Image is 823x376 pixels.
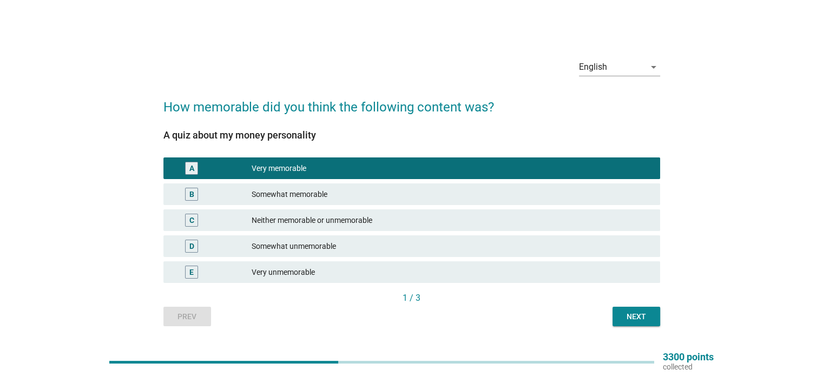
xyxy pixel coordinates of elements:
div: A quiz about my money personality [163,128,660,142]
div: 1 / 3 [163,292,660,305]
h2: How memorable did you think the following content was? [163,87,660,117]
div: Neither memorable or unmemorable [252,214,651,227]
div: Somewhat memorable [252,188,651,201]
div: D [189,241,194,252]
div: Very memorable [252,162,651,175]
div: Next [621,311,651,322]
button: Next [613,307,660,326]
div: C [189,215,194,226]
div: E [189,267,194,278]
div: Somewhat unmemorable [252,240,651,253]
p: collected [663,362,714,372]
div: Very unmemorable [252,266,651,279]
p: 3300 points [663,352,714,362]
i: arrow_drop_down [647,61,660,74]
div: English [579,62,607,72]
div: A [189,163,194,174]
div: B [189,189,194,200]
